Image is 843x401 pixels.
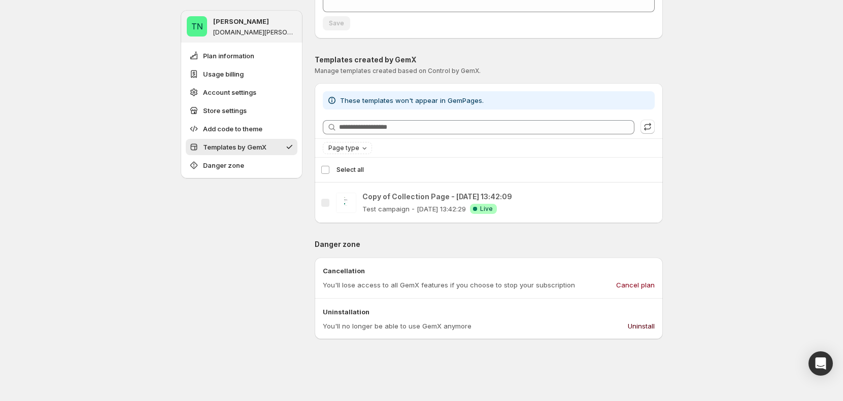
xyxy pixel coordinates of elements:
button: Plan information [186,48,297,64]
span: Danger zone [203,160,244,170]
p: You'll lose access to all GemX features if you choose to stop your subscription [323,280,575,290]
p: Test campaign - [DATE] 13:42:29 [362,204,466,214]
p: [PERSON_NAME] [213,16,269,26]
span: Cancel plan [616,280,655,290]
div: Open Intercom Messenger [808,351,833,376]
button: Templates by GemX [186,139,297,155]
span: Store settings [203,105,247,116]
span: Manage templates created based on Control by GemX. [315,67,481,75]
p: [DOMAIN_NAME][PERSON_NAME] [213,28,296,37]
span: These templates won't appear in GemPages. [340,96,484,104]
button: Uninstall [622,318,661,334]
span: Live [480,205,493,213]
button: Danger zone [186,157,297,173]
button: Page type [323,142,372,154]
img: Copy of Collection Page - May 15, 13:42:09 [336,193,356,213]
span: Account settings [203,87,256,97]
p: Danger zone [315,239,663,249]
span: Plan information [203,51,254,61]
p: You'll no longer be able to use GemX anymore [323,321,471,331]
p: Uninstallation [323,307,655,317]
text: TN [191,21,203,31]
span: Add code to theme [203,124,262,134]
span: Select all [336,166,364,174]
span: Usage billing [203,69,244,79]
button: Store settings [186,102,297,119]
span: Uninstall [628,321,655,331]
button: Usage billing [186,66,297,82]
span: Page type [328,144,359,152]
span: Templates by GemX [203,142,266,152]
span: Tung Ngo [187,16,207,37]
p: Copy of Collection Page - [DATE] 13:42:09 [362,192,512,202]
button: Account settings [186,84,297,100]
button: Cancel plan [610,277,661,293]
button: Add code to theme [186,121,297,137]
p: Templates created by GemX [315,55,663,65]
p: Cancellation [323,266,655,276]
